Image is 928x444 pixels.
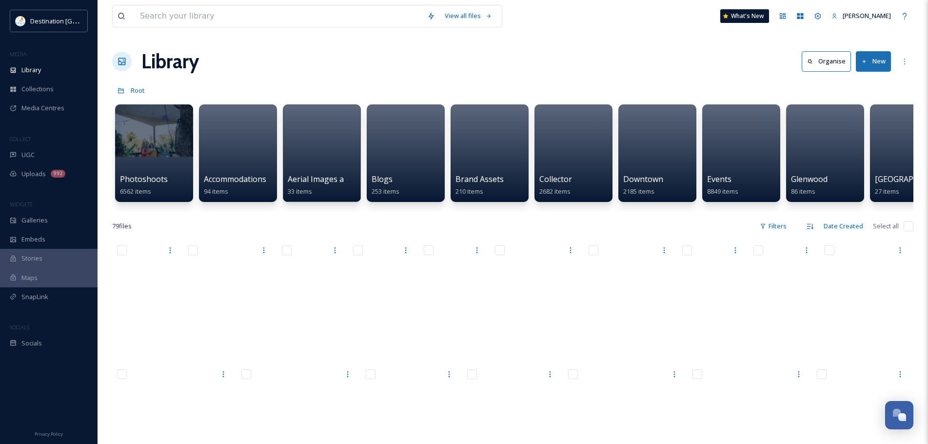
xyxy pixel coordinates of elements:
div: 992 [51,170,65,178]
a: Aerial Images and Video33 items [288,175,375,196]
a: Privacy Policy [35,427,63,439]
span: 33 items [288,187,312,196]
span: Glenwood [791,174,828,184]
span: Brand Assets [455,174,504,184]
a: Accommodations94 items [204,175,266,196]
span: 86 items [791,187,815,196]
span: 27 items [875,187,899,196]
img: ext_1753717176.750807_Social@destinationpanamacity.com-IMG_1191.jpeg [820,241,911,363]
img: download.png [16,16,25,26]
img: ext_1753717188.274794_Social@destinationpanamacity.com-IMG_1179.jpeg [183,241,275,363]
span: 79 file s [112,222,132,231]
a: Photoshoots6562 items [120,175,168,196]
span: 2185 items [623,187,654,196]
span: Destination [GEOGRAPHIC_DATA] [30,16,127,25]
span: WIDGETS [10,201,32,208]
img: thumbnail [277,241,346,363]
span: SOCIALS [10,323,29,331]
span: Accommodations [204,174,266,184]
span: UGC [21,150,35,160]
button: Open Chat [885,401,913,429]
span: 6562 items [120,187,151,196]
span: 2682 items [539,187,571,196]
span: 253 items [372,187,399,196]
span: Galleries [21,216,48,225]
span: Blogs [372,174,393,184]
input: Search your library [135,5,422,27]
span: 8849 items [707,187,738,196]
span: 210 items [455,187,483,196]
img: thumbnail [419,241,488,363]
span: Stories [21,254,42,263]
a: Glenwood86 items [791,175,828,196]
span: Library [21,65,41,75]
a: Library [141,47,199,76]
span: SnapLink [21,292,48,302]
a: Root [131,84,145,96]
div: Date Created [819,217,868,236]
span: [PERSON_NAME] [843,11,891,20]
span: Select all [873,222,899,231]
img: ext_1753717183.739241_Social@destinationpanamacity.com-IMG_1180.jpeg [584,241,675,363]
a: [PERSON_NAME] [827,6,896,25]
span: Events [707,174,731,184]
span: MEDIA [10,50,27,58]
span: Uploads [21,169,46,179]
a: Organise [802,51,856,71]
a: View all files [440,6,497,25]
span: Collections [21,84,54,94]
span: Collector [539,174,572,184]
button: Organise [802,51,851,71]
span: Maps [21,273,38,283]
div: Filters [755,217,791,236]
span: Photoshoots [120,174,168,184]
span: COLLECT [10,135,31,142]
a: Collector2682 items [539,175,572,196]
a: Events8849 items [707,175,738,196]
img: thumbnail [677,241,747,363]
span: Media Centres [21,103,64,113]
span: Aerial Images and Video [288,174,375,184]
span: Embeds [21,235,45,244]
img: ext_1753717185.682061_Social@destinationpanamacity.com-IMG_1183.jpeg [490,241,582,363]
span: Privacy Policy [35,431,63,437]
img: thumbnail [749,241,818,363]
a: What's New [720,9,769,23]
a: Downtown2185 items [623,175,663,196]
span: Root [131,86,145,95]
span: 94 items [204,187,228,196]
a: Brand Assets210 items [455,175,504,196]
button: New [856,51,891,71]
img: thumbnail [348,241,417,363]
span: Socials [21,339,42,348]
img: thumbnail [112,241,181,363]
a: Blogs253 items [372,175,399,196]
span: Downtown [623,174,663,184]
